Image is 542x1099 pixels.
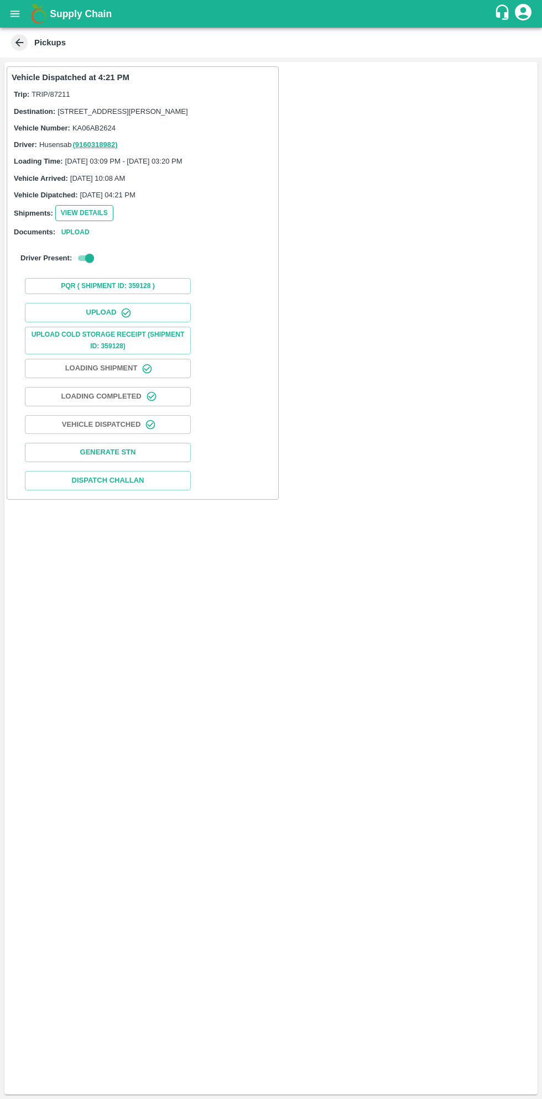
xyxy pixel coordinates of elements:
b: Pickups [34,38,66,47]
button: Upload [25,303,191,322]
button: Loading Completed [25,387,191,406]
label: Destination: [14,107,55,116]
label: Documents: [14,228,55,236]
label: Driver Present: [20,254,72,262]
button: Upload Cold Storage Receipt (SHIPMENT ID: 359128) [25,327,191,354]
button: open drawer [2,1,28,27]
span: [DATE] 04:21 PM [80,191,135,199]
span: TRIP/87211 [32,90,70,98]
button: Vehicle Dispatched [25,415,191,435]
span: [DATE] 03:09 PM - [DATE] 03:20 PM [65,157,183,165]
label: Vehicle Arrived: [14,174,68,182]
span: [STREET_ADDRESS][PERSON_NAME] [58,107,188,116]
a: (9160318982) [72,140,117,149]
div: account of current user [513,2,533,25]
a: Dispatch Challan [25,471,191,490]
button: Generate STN [25,443,191,462]
span: Husensab [39,140,119,149]
label: Trip: [14,90,29,98]
button: View Details [55,205,113,221]
label: Vehicle Dipatched: [14,191,78,199]
button: Upload [58,227,93,238]
button: Loading Shipment [25,359,191,378]
b: Supply Chain [50,8,112,19]
p: Vehicle Dispatched at 4:21 PM [12,71,129,83]
a: Supply Chain [50,6,494,22]
img: logo [28,3,50,25]
div: customer-support [494,4,513,24]
label: Loading Time: [14,157,63,165]
label: Driver: [14,140,37,149]
span: [DATE] 10:08 AM [70,174,125,182]
button: PQR ( Shipment Id: 359128 ) [25,278,191,294]
label: Shipments: [14,209,53,217]
label: Vehicle Number: [14,124,70,132]
span: KA06AB2624 [72,124,116,132]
